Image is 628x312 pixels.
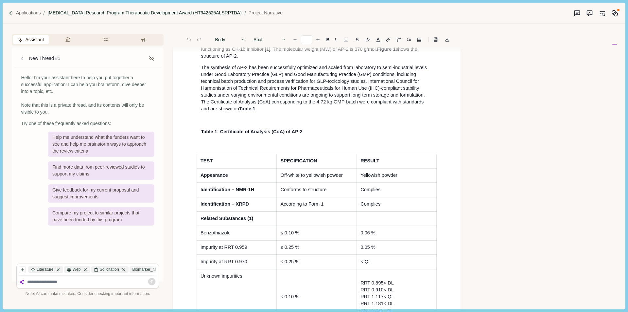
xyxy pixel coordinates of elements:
[360,294,394,299] span: RRT 1.117< QL
[201,230,231,235] span: Benzothiazole
[360,287,394,292] span: RRT 0.910< DL
[48,161,154,180] div: Find more data from peer-reviewed studies to support my claims
[201,273,244,279] span: Unknown impurities:
[360,187,380,192] span: Complies
[201,65,428,111] span: The synthesis of AP-2 has been successfully optimized and scaled from laboratory to semi-industri...
[201,216,253,221] span: Related Substances (1)
[41,10,47,16] img: Forward slash icon
[48,132,154,157] div: Help me understand what the funders want to see and help me brainstorm ways to approach the revie...
[250,35,289,44] button: Arial
[360,280,394,285] span: RRT 0.895< DL
[331,35,340,44] button: I
[201,129,303,134] span: Table 1: Certificate of Analysis (CoA) of AP-2
[91,266,129,273] div: Solicitation
[360,230,375,235] span: 0.06 %
[201,173,228,178] span: Appearance
[281,201,324,207] span: According to Form 1
[195,35,204,44] button: Redo
[48,184,154,203] div: Give feedback for my current proposal and suggest improvements
[360,245,375,250] span: 0.05 %
[281,294,300,299] span: ≤ 0.10 %
[344,37,348,42] u: U
[201,201,249,207] span: Identification – XRPD
[28,266,63,273] div: Literature
[201,187,254,192] span: Identification – NMR-1H
[255,106,256,111] span: .
[21,120,154,127] div: Try one of these frequently asked questions:
[356,37,358,42] s: S
[8,10,14,16] img: Forward slash icon
[326,36,330,43] button: B
[341,35,351,44] button: U
[281,158,317,163] span: SPECIFICATION
[201,245,247,250] span: Impurity at RRT 0.959
[201,46,418,59] span: shows the structure of AP-2.
[21,74,154,116] div: Hello! I'm your assistant here to help you put together a successful application! I can help you ...
[184,35,193,44] button: Undo
[360,301,394,306] span: RRT 1.181< DL
[16,291,159,297] div: Note: AI can make mistakes. Consider checking important information.
[360,201,380,207] span: Complies
[281,173,343,178] span: Off-white to yellowish powder
[281,187,327,192] span: Conforms to structure
[352,35,362,44] button: S
[16,9,41,16] a: Applications
[335,37,336,42] i: I
[64,266,90,273] div: Web
[431,35,440,44] button: Line height
[29,55,60,62] div: New Thread #1
[360,158,379,163] span: RESULT
[360,259,371,264] span: < QL
[360,173,397,178] span: Yellowish powder
[201,158,213,163] span: TEST
[443,35,452,44] button: Export to docx
[242,10,249,16] img: Forward slash icon
[281,245,300,250] span: ≤ 0.25 %
[48,207,154,226] div: Compare my project to similar projects that have been funded by this program
[404,35,413,44] button: Line height
[394,35,403,44] button: Adjust margins
[290,35,300,44] button: Decrease font size
[384,35,393,44] button: Line height
[47,9,241,16] a: [MEDICAL_DATA] Research Program Therapeutic Development Award (HT942525ALSRPTDA)
[201,259,247,264] span: Impurity at RRT 0.970
[415,35,424,44] button: Line height
[212,35,249,44] button: Body
[313,35,323,44] button: Increase font size
[281,230,300,235] span: ≤ 0.10 %
[239,106,255,111] span: Table 1
[281,259,300,264] span: ≤ 0.25 %
[326,37,330,42] b: B
[130,266,189,273] div: Biomarker_MRE_A....docx
[249,9,283,16] a: Project Narrative
[25,36,44,43] span: Assistant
